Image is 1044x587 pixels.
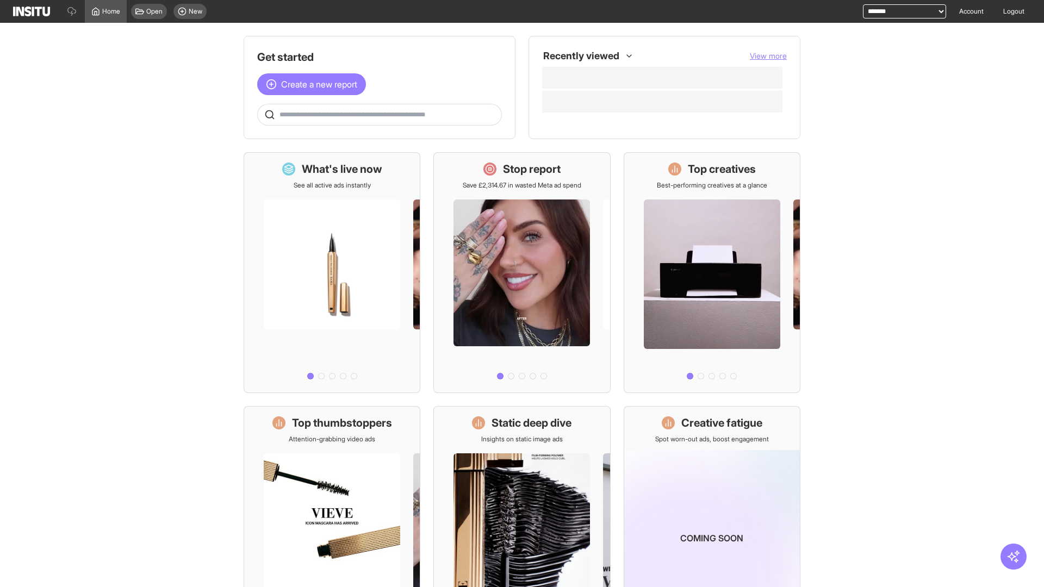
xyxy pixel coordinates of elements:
[481,435,563,444] p: Insights on static image ads
[292,415,392,430] h1: Top thumbstoppers
[463,181,581,190] p: Save £2,314.67 in wasted Meta ad spend
[257,73,366,95] button: Create a new report
[624,152,800,393] a: Top creativesBest-performing creatives at a glance
[750,51,787,60] span: View more
[657,181,767,190] p: Best-performing creatives at a glance
[146,7,163,16] span: Open
[13,7,50,16] img: Logo
[302,161,382,177] h1: What's live now
[257,49,502,65] h1: Get started
[503,161,561,177] h1: Stop report
[294,181,371,190] p: See all active ads instantly
[492,415,571,430] h1: Static deep dive
[433,152,610,393] a: Stop reportSave £2,314.67 in wasted Meta ad spend
[688,161,756,177] h1: Top creatives
[281,78,357,91] span: Create a new report
[244,152,420,393] a: What's live nowSee all active ads instantly
[750,51,787,61] button: View more
[102,7,120,16] span: Home
[189,7,202,16] span: New
[289,435,375,444] p: Attention-grabbing video ads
